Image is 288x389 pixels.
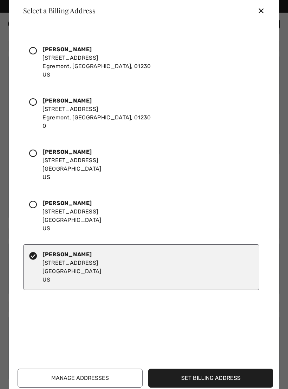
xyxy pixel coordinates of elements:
[42,97,151,130] div: [STREET_ADDRESS] Egremont, [GEOGRAPHIC_DATA], 01230 0
[42,199,101,233] div: [STREET_ADDRESS] [GEOGRAPHIC_DATA] US
[42,45,151,79] div: [STREET_ADDRESS] Egremont, [GEOGRAPHIC_DATA], 01230 US
[42,149,92,155] strong: [PERSON_NAME]
[42,251,92,258] strong: [PERSON_NAME]
[42,97,92,104] strong: [PERSON_NAME]
[42,46,92,53] strong: [PERSON_NAME]
[42,148,101,182] div: [STREET_ADDRESS] [GEOGRAPHIC_DATA] US
[18,7,96,14] div: Select a Billing Address
[42,250,101,284] div: [STREET_ADDRESS] [GEOGRAPHIC_DATA] US
[42,200,92,206] strong: [PERSON_NAME]
[148,369,273,388] button: Set Billing Address
[257,3,270,18] div: ✕
[18,369,143,388] button: Manage Addresses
